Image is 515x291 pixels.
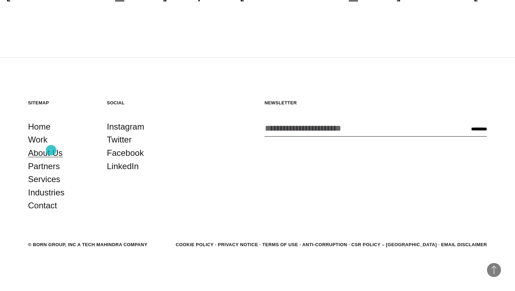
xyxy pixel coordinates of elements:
a: Contact [28,199,57,212]
a: LinkedIn [107,160,139,173]
a: Terms of Use [262,242,298,247]
a: Services [28,173,60,186]
a: Cookie Policy [176,242,213,247]
div: © BORN GROUP, INC A Tech Mahindra Company [28,241,147,248]
h5: Social [107,100,172,106]
h5: Newsletter [265,100,487,106]
a: CSR POLICY – [GEOGRAPHIC_DATA] [351,242,437,247]
a: Email Disclaimer [441,242,487,247]
h5: Sitemap [28,100,93,106]
a: Privacy Notice [218,242,258,247]
a: Industries [28,186,64,199]
a: Home [28,120,50,133]
a: Facebook [107,146,144,160]
a: Partners [28,160,60,173]
button: Back to Top [487,263,501,277]
a: Anti-Corruption [302,242,347,247]
a: Twitter [107,133,132,146]
a: Work [28,133,48,146]
a: About Us [28,146,63,160]
a: Instagram [107,120,144,133]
